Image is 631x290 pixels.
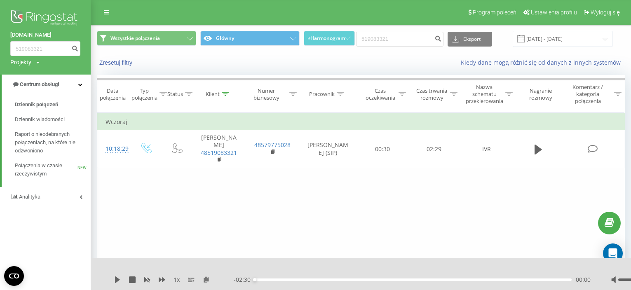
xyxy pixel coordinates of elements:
input: Wyszukiwanie według numeru [356,32,443,47]
span: Program poleceń [473,9,516,16]
td: 02:29 [408,130,460,168]
div: Accessibility label [253,278,256,281]
div: Nazwa schematu przekierowania [466,84,503,105]
span: Raport o nieodebranych połączeniach, na które nie odzwoniono [15,130,87,155]
div: Open Intercom Messenger [603,243,623,263]
div: Pracownik [309,91,335,98]
button: Harmonogram [304,31,354,46]
div: Komentarz / kategoria połączenia [564,84,612,105]
button: Zresetuj filtry [97,59,136,66]
a: Kiedy dane mogą różnić się od danych z innych systemów [461,58,625,66]
div: Numer biznesowy [246,87,288,101]
td: 00:30 [357,130,408,168]
span: Centrum obsługi [20,81,59,87]
img: Ringostat logo [10,8,80,29]
span: Połączenia w czasie rzeczywistym [15,161,77,178]
span: Harmonogram [310,35,345,41]
span: Dziennik połączeń [15,101,58,109]
div: Klient [206,91,220,98]
div: Czas oczekiwania [364,87,396,101]
span: Wyloguj się [591,9,620,16]
button: Główny [200,31,300,46]
td: IVR [460,130,514,168]
button: Eksport [448,32,492,47]
span: Analityka [19,194,40,200]
a: 48579775028 [254,141,291,149]
span: Wszystkie połączenia [110,35,160,42]
a: Połączenia w czasie rzeczywistymNEW [15,158,91,181]
div: Nagranie rozmowy [521,87,561,101]
a: Dziennik wiadomości [15,112,91,127]
button: Wszystkie połączenia [97,31,196,46]
td: Wczoraj [97,114,625,130]
a: Dziennik połączeń [15,97,91,112]
div: Czas trwania rozmowy [415,87,448,101]
button: Open CMP widget [4,266,24,286]
td: [PERSON_NAME] [192,130,246,168]
a: Raport o nieodebranych połączeniach, na które nie odzwoniono [15,127,91,158]
div: 10:18:29 [106,141,122,157]
span: 1 x [174,276,180,284]
span: Ustawienia profilu [531,9,577,16]
a: Centrum obsługi [2,75,91,94]
a: 48519083321 [201,149,237,157]
span: Dziennik wiadomości [15,115,65,124]
div: Typ połączenia [131,87,157,101]
div: Data połączenia [97,87,128,101]
a: [DOMAIN_NAME] [10,31,80,39]
div: Projekty [10,58,31,66]
span: 00:00 [576,276,591,284]
input: Wyszukiwanie według numeru [10,41,80,56]
div: Status [167,91,183,98]
span: - 02:30 [234,276,255,284]
td: [PERSON_NAME] (SIP) [299,130,357,168]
